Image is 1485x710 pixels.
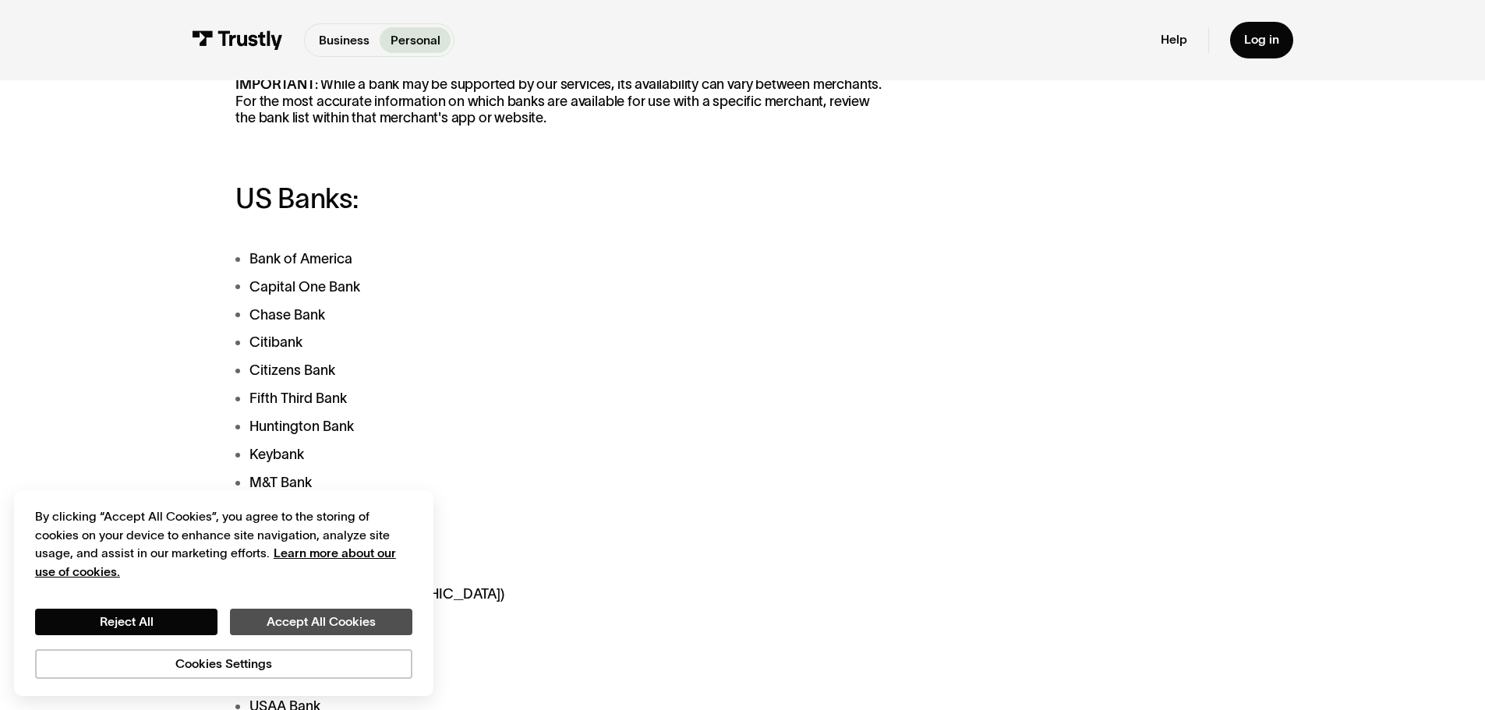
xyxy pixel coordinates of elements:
li: Fifth Third Bank [235,388,888,409]
img: Trustly Logo [192,30,283,50]
a: Help [1161,32,1187,48]
a: Personal [380,27,451,53]
li: Regions Bank [235,556,888,577]
strong: IMPORTANT [235,76,314,92]
li: Chase Bank [235,305,888,326]
li: Huntington Bank [235,416,888,437]
a: Log in [1230,22,1293,58]
div: Cookie banner [14,490,433,696]
h3: US Banks: [235,183,888,214]
div: By clicking “Accept All Cookies”, you agree to the storing of cookies on your device to enhance s... [35,507,412,581]
li: Citizens Bank [235,360,888,381]
li: Keybank [235,444,888,465]
li: Capital One Bank [235,277,888,298]
li: Santander Bank ([GEOGRAPHIC_DATA]) [235,584,888,605]
li: Citibank [235,332,888,353]
div: Privacy [35,507,412,678]
div: Log in [1244,32,1279,48]
button: Cookies Settings [35,649,412,679]
li: Navy Federal Bank [235,500,888,521]
p: Business [319,31,369,50]
li: M&T Bank [235,472,888,493]
button: Accept All Cookies [230,609,412,635]
li: U.S. Bank [235,668,888,689]
a: Business [308,27,380,53]
p: Personal [391,31,440,50]
li: Truist Bank [235,640,888,661]
li: Bank of America [235,249,888,270]
button: Reject All [35,609,217,635]
li: TD Bank [235,612,888,633]
li: PNC Bank [235,528,888,549]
